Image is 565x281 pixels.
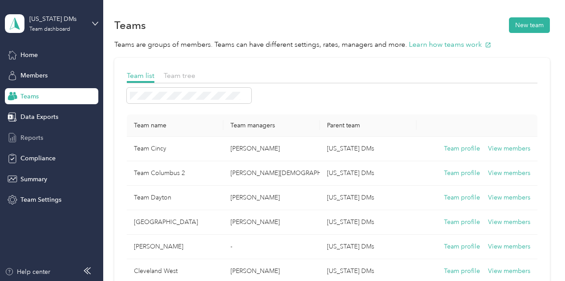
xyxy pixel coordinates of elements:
[223,114,320,137] th: Team managers
[409,39,491,50] button: Learn how teams work
[20,195,61,204] span: Team Settings
[29,14,85,24] div: [US_STATE] DMs
[444,168,480,178] button: Team profile
[320,114,416,137] th: Parent team
[127,235,223,259] td: Columbus - Carson
[20,112,58,122] span: Data Exports
[230,144,313,154] p: [PERSON_NAME]
[488,242,530,252] button: View members
[320,161,416,186] td: Ohio DMs
[20,175,47,184] span: Summary
[114,39,550,50] p: Teams are groups of members. Teams can have different settings, rates, managers and more.
[127,161,223,186] td: Team Columbus 2
[127,114,223,137] th: Team name
[230,217,313,227] p: [PERSON_NAME]
[230,243,232,250] span: -
[444,144,480,154] button: Team profile
[488,144,530,154] button: View members
[20,50,38,60] span: Home
[127,210,223,235] td: Cleveland East
[488,168,530,178] button: View members
[444,242,480,252] button: Team profile
[444,217,480,227] button: Team profile
[515,231,565,281] iframe: Everlance-gr Chat Button Frame
[20,133,43,143] span: Reports
[127,186,223,210] td: Team Dayton
[320,235,416,259] td: Ohio DMs
[320,210,416,235] td: Ohio DMs
[444,193,480,203] button: Team profile
[488,217,530,227] button: View members
[127,71,154,80] span: Team list
[20,154,56,163] span: Compliance
[127,137,223,161] td: Team Cincy
[444,266,480,276] button: Team profile
[5,267,50,277] button: Help center
[20,92,39,101] span: Teams
[164,71,195,80] span: Team tree
[488,266,530,276] button: View members
[230,168,313,178] p: [PERSON_NAME][DEMOGRAPHIC_DATA]
[29,27,70,32] div: Team dashboard
[114,20,146,30] h1: Teams
[230,266,313,276] p: [PERSON_NAME]
[488,193,530,203] button: View members
[509,17,550,33] button: New team
[20,71,48,80] span: Members
[320,137,416,161] td: Ohio DMs
[320,186,416,210] td: Ohio DMs
[230,193,313,203] p: [PERSON_NAME]
[223,235,320,259] td: -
